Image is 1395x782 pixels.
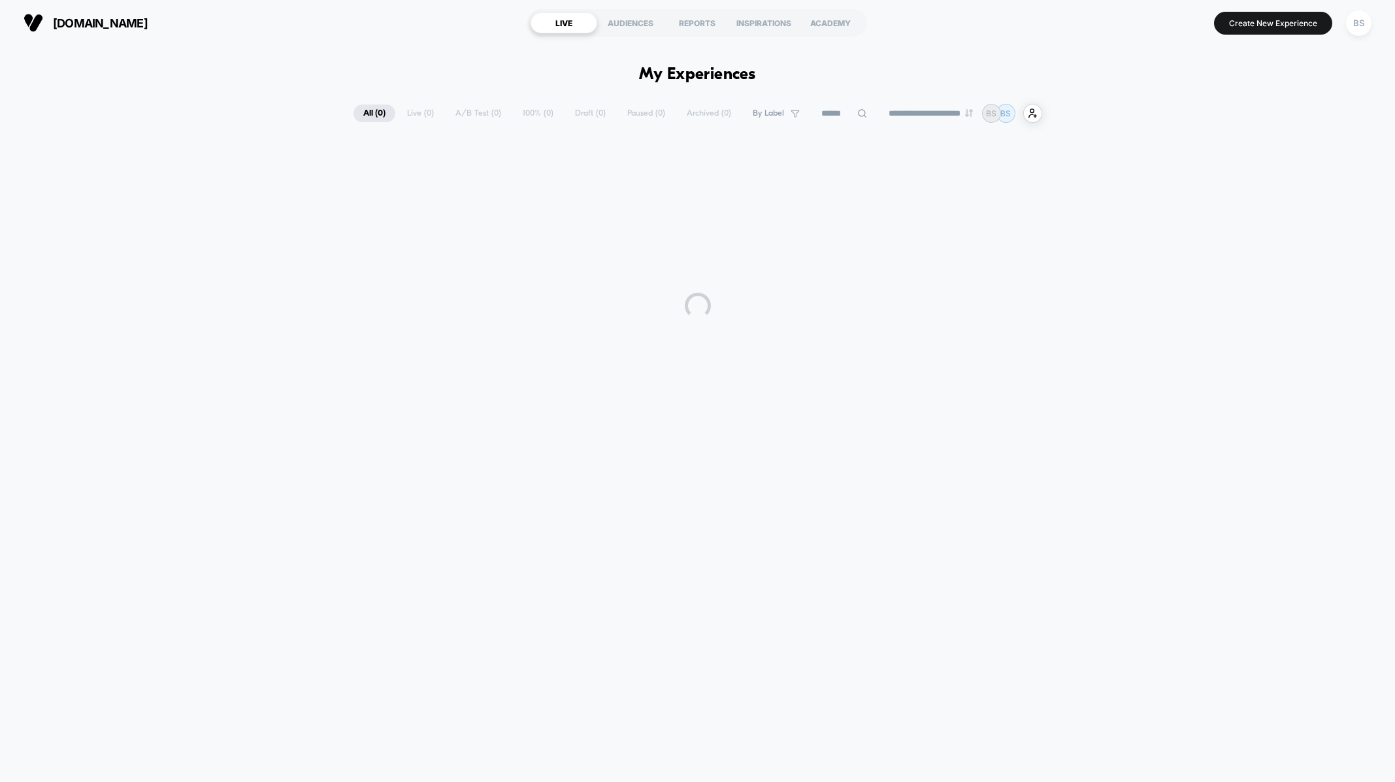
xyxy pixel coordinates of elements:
div: ACADEMY [797,12,864,33]
div: REPORTS [664,12,730,33]
div: AUDIENCES [597,12,664,33]
span: All ( 0 ) [353,105,395,122]
span: By Label [753,108,784,118]
div: BS [1346,10,1371,36]
span: [DOMAIN_NAME] [53,16,148,30]
p: BS [986,108,996,118]
img: Visually logo [24,13,43,33]
div: INSPIRATIONS [730,12,797,33]
h1: My Experiences [639,65,756,84]
p: BS [1000,108,1011,118]
div: LIVE [531,12,597,33]
button: [DOMAIN_NAME] [20,12,152,33]
button: BS [1342,10,1375,37]
img: end [965,109,973,117]
button: Create New Experience [1214,12,1332,35]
